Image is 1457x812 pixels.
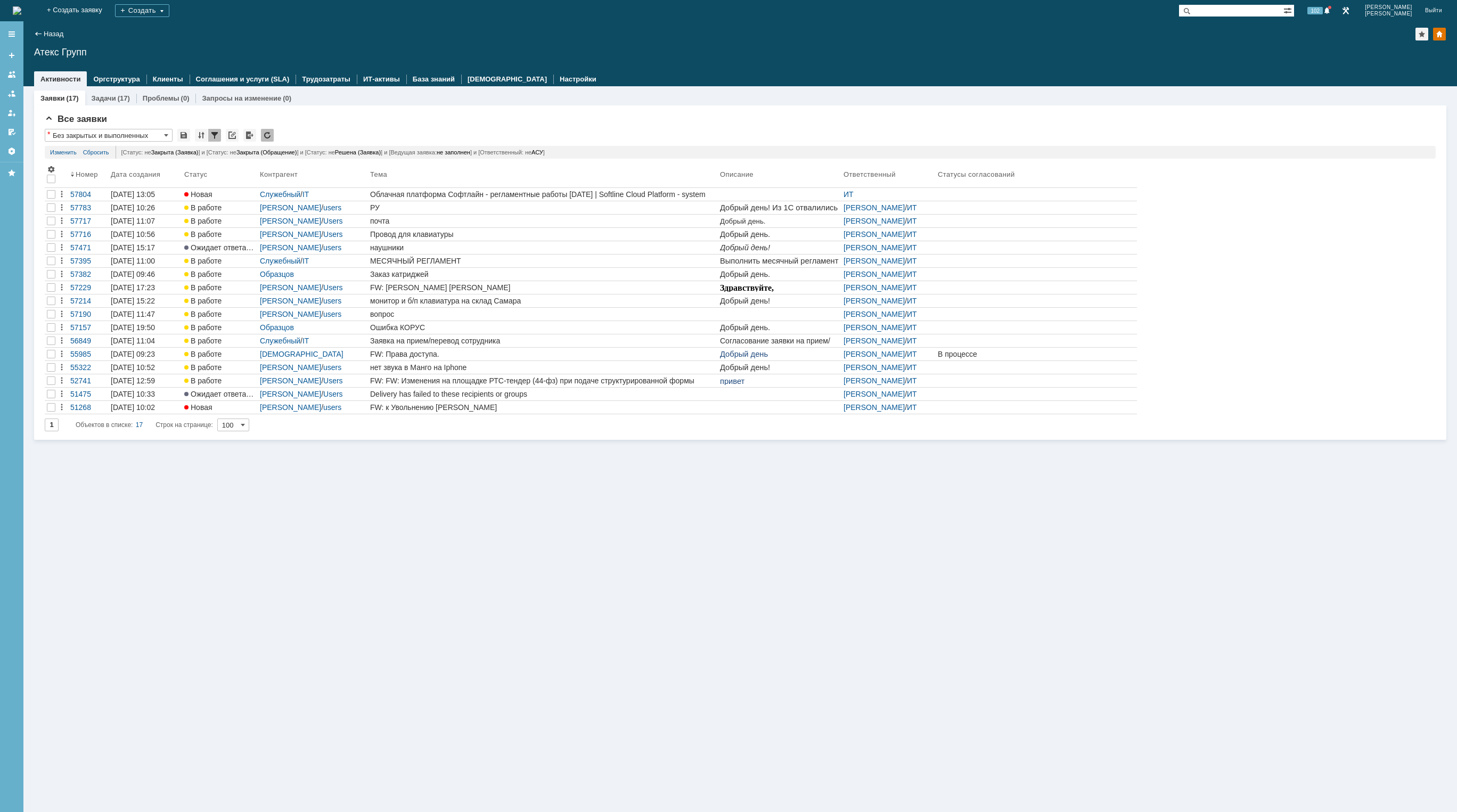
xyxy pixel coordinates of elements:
[844,350,905,358] a: [PERSON_NAME]
[111,310,155,318] div: [DATE] 11:47
[66,94,78,102] div: (17)
[8,60,68,68] b: [PERSON_NAME]
[844,270,905,278] a: [PERSON_NAME]
[323,297,341,305] a: users
[196,75,290,83] a: Соглашения и услуги (SLA)
[907,230,917,239] a: ИТ
[243,129,256,142] div: Экспорт списка
[370,350,716,358] div: FW: Права доступа.
[68,294,109,307] a: 57214
[844,243,905,252] a: [PERSON_NAME]
[70,190,107,199] div: 57804
[182,163,258,188] th: Статус
[368,308,718,321] a: вопрос
[184,403,212,412] span: Новая
[363,75,400,83] a: ИТ-активы
[368,163,718,188] th: Тема
[370,390,716,398] div: Delivery has failed to these recipients or groups
[70,230,107,239] div: 57716
[21,102,117,111] a: [EMAIL_ADDRESS][DOMAIN_NAME]
[184,190,212,199] span: Новая
[323,310,341,318] a: users
[56,645,194,654] span: [EMAIL_ADDRESS][DOMAIN_NAME]
[841,163,936,188] th: Ответственный
[68,401,109,414] a: 51268
[37,739,96,757] a: Объектноехранилище S3
[109,348,182,360] a: [DATE] 09:23
[177,129,190,142] div: Сохранить вид
[47,130,50,138] div: Настройки списка отличаются от сохраненных в виде
[368,321,718,334] a: Ошибка КОРУС
[1433,28,1446,40] div: Изменить домашнюю страницу
[70,376,107,385] div: 52741
[844,283,905,292] a: [PERSON_NAME]
[56,629,142,637] a: [URL][DOMAIN_NAME]
[70,390,107,398] div: 51475
[68,188,109,201] a: 57804
[260,283,321,292] a: [PERSON_NAME]
[368,201,718,214] a: РУ
[181,94,190,102] div: (0)
[56,682,121,691] span: [DOMAIN_NAME]
[261,129,274,142] div: Обновлять список
[260,270,321,287] a: Образцов [PERSON_NAME]
[323,390,343,398] a: Users
[260,390,321,398] a: [PERSON_NAME]
[56,663,129,672] a: [PHONE_NUMBER]
[368,281,718,294] a: FW: [PERSON_NAME] [PERSON_NAME]
[260,323,321,340] a: Образцов [PERSON_NAME]
[323,363,341,372] a: users
[1365,11,1412,17] span: [PERSON_NAME]
[30,95,108,102] span: [PHONE_NUMBER] , вн. 2716
[70,283,107,292] div: 57229
[260,243,321,252] a: [PERSON_NAME]
[70,363,107,372] div: 55322
[370,337,716,345] div: Заявка на прием/перевод сотрудника
[184,170,208,178] div: Статус
[260,230,321,239] a: [PERSON_NAME]
[93,75,140,83] a: Оргструктура
[323,376,343,385] a: Users
[370,230,716,239] div: Провод для клавиатуры
[111,297,155,305] div: [DATE] 15:22
[184,310,222,318] span: В работе
[68,241,109,254] a: 57471
[370,283,716,292] div: FW: [PERSON_NAME] [PERSON_NAME]
[3,104,20,121] a: Мои заявки
[34,47,1446,58] div: Атекс Групп
[370,297,716,305] div: монитор и б/п клавиатура на склад Самара
[260,363,321,372] a: [PERSON_NAME]
[143,94,179,102] a: Проблемы
[844,203,905,212] a: [PERSON_NAME]
[844,190,854,199] a: ИТ
[7,17,23,26] span: USB
[907,310,917,318] a: ИТ
[844,297,905,305] a: [PERSON_NAME]
[68,334,109,347] a: 56849
[560,75,596,83] a: Настройки
[260,337,300,345] a: Служебный
[109,401,182,414] a: [DATE] 10:02
[844,230,905,239] a: [PERSON_NAME]
[907,363,917,372] a: ИТ
[844,363,905,372] a: [PERSON_NAME]
[3,85,20,102] a: Заявки в моей ответственности
[111,190,155,199] div: [DATE] 13:05
[118,94,130,102] div: (17)
[182,188,258,201] a: Новая
[76,170,98,178] div: Номер
[18,23,113,44] img: download
[111,243,155,252] div: [DATE] 15:17
[368,188,718,201] a: Облачная платформа Софтлайн - регламентные работы [DATE] | Softline Cloud Platform - system maint...
[182,215,258,227] a: В работе
[68,321,109,334] a: 57157
[370,190,716,199] div: Облачная платформа Софтлайн - регламентные работы [DATE] | Softline Cloud Platform - system maint...
[907,337,917,345] a: ИТ
[370,310,716,318] div: вопрос
[844,403,905,412] a: [PERSON_NAME]
[70,297,107,305] div: 57214
[370,170,388,178] div: Тема
[184,337,222,345] span: В работе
